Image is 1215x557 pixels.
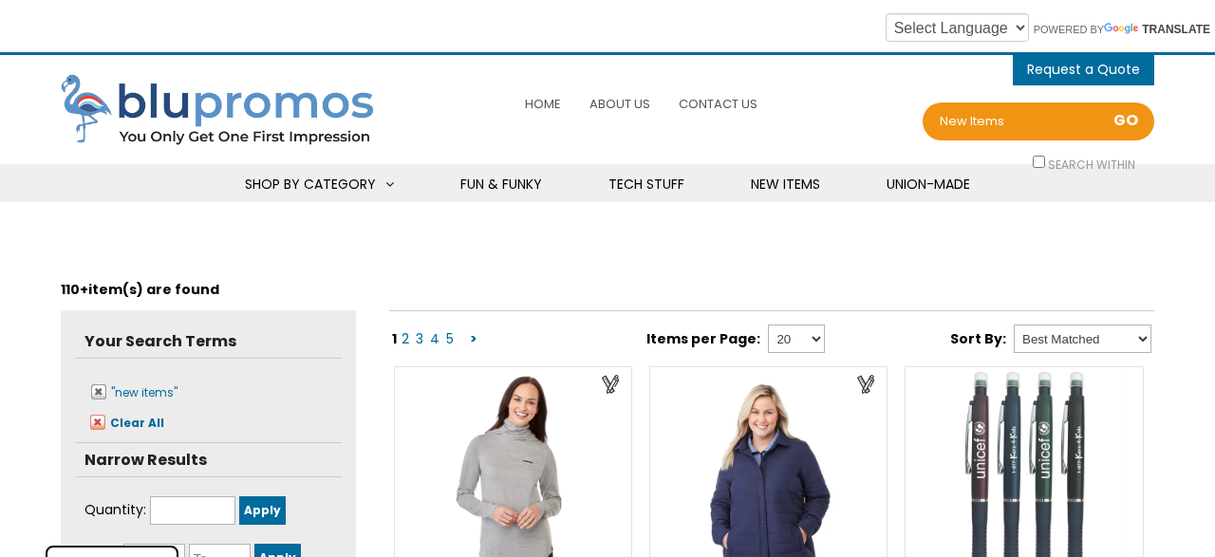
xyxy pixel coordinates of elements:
span: Home [525,95,561,113]
div: item(s) are found [61,269,1154,310]
a: Union-Made [863,164,994,205]
input: Apply [239,496,286,525]
a: Create Virtual Sample [597,371,626,397]
span: About Us [589,95,650,113]
span: Quantity [84,500,146,519]
div: Powered by [871,9,1210,46]
select: Language Translate Widget [886,13,1029,42]
button: items - Cart [1027,55,1140,84]
span: Contact Us [679,95,757,113]
span: Tech Stuff [608,175,684,194]
a: Contact Us [674,84,762,124]
span: "new items" [111,384,178,400]
img: Blupromos LLC's Logo [61,74,389,148]
a: New Items [727,164,844,205]
label: Sort By: [950,329,1010,348]
label: Items per Page: [646,329,764,348]
a: 4 [428,329,441,348]
span: Union-Made [887,175,970,194]
a: > [468,329,479,348]
a: "new items" [85,381,178,402]
h5: Narrow Results [75,443,342,476]
a: Shop By Category [221,164,418,205]
img: Google Translate [1104,23,1142,36]
span: Clear All [110,415,164,431]
span: Fun & Funky [460,175,542,194]
span: 110+ [61,280,88,299]
span: 1 [392,329,397,348]
a: About Us [585,84,655,124]
h5: Your Search Terms [75,325,342,358]
a: Clear All [84,412,164,433]
a: 3 [414,329,425,348]
a: Create Virtual Sample [852,371,881,397]
span: items - Cart [1027,60,1140,84]
span: New Items [751,175,820,194]
span: Shop By Category [245,175,376,194]
a: Translate [1104,23,1210,36]
a: 5 [444,329,456,348]
a: 2 [400,329,411,348]
a: Fun & Funky [437,164,566,205]
a: Tech Stuff [585,164,708,205]
a: Home [520,84,566,124]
